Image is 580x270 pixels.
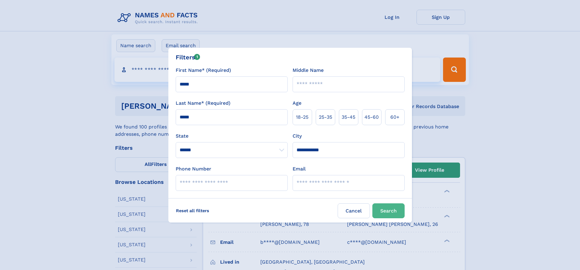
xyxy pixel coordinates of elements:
[296,114,308,121] span: 18‑25
[293,67,324,74] label: Middle Name
[319,114,332,121] span: 25‑35
[372,203,405,218] button: Search
[293,132,302,140] label: City
[342,114,355,121] span: 35‑45
[176,53,200,62] div: Filters
[176,165,211,173] label: Phone Number
[293,100,301,107] label: Age
[293,165,306,173] label: Email
[176,67,231,74] label: First Name* (Required)
[172,203,213,218] label: Reset all filters
[176,132,288,140] label: State
[338,203,370,218] label: Cancel
[390,114,399,121] span: 60+
[364,114,379,121] span: 45‑60
[176,100,230,107] label: Last Name* (Required)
